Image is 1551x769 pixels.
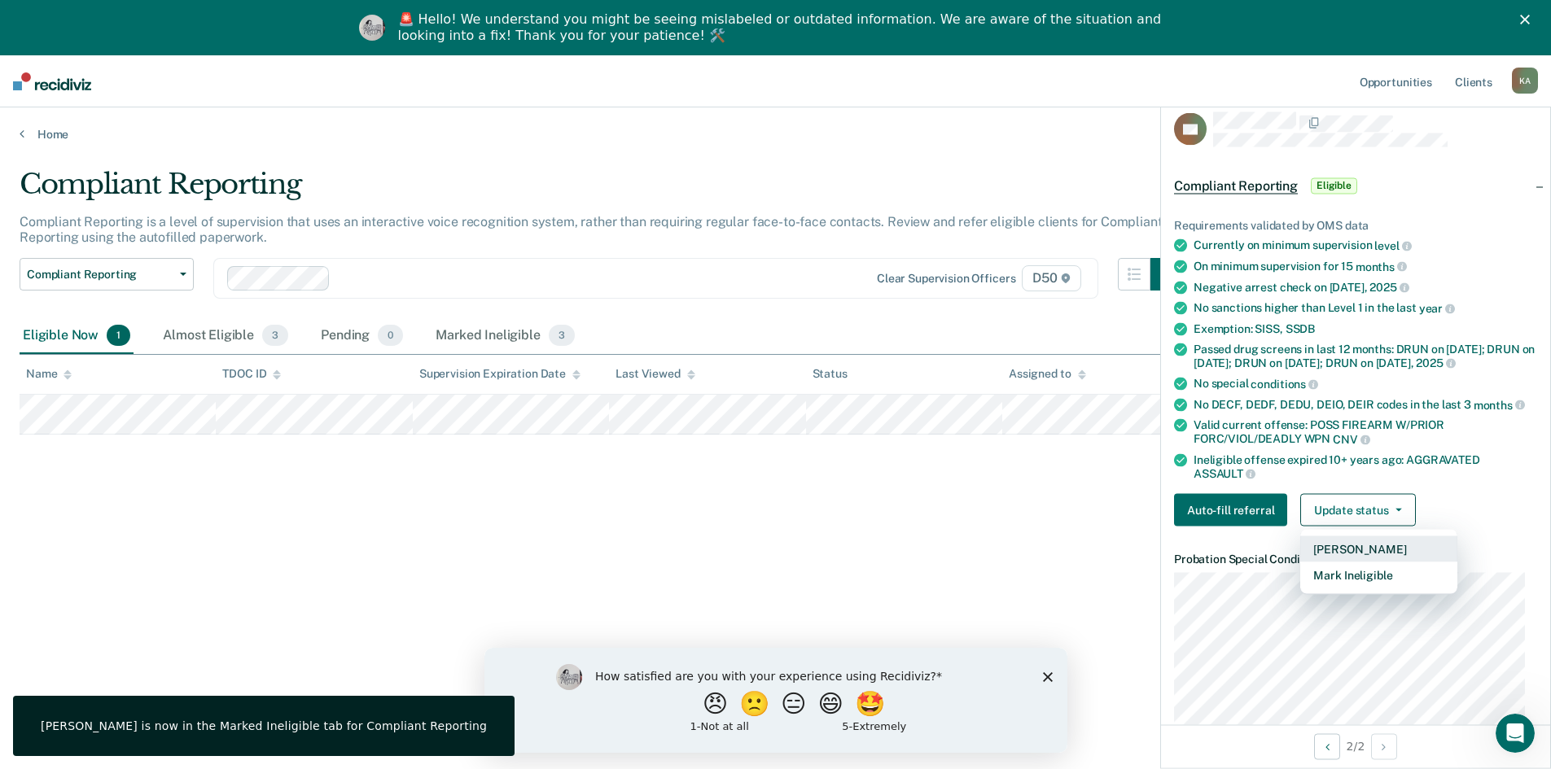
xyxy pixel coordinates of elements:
button: Next Opportunity [1371,733,1397,759]
div: Ineligible offense expired 10+ years ago: AGGRAVATED [1194,452,1537,480]
div: No sanctions higher than Level 1 in the last [1194,301,1537,316]
span: 3 [549,325,575,346]
div: Currently on minimum supervision [1194,238,1537,253]
div: On minimum supervision for 15 [1194,260,1537,274]
iframe: Survey by Kim from Recidiviz [484,648,1067,753]
a: Opportunities [1356,55,1435,107]
span: months [1474,398,1525,411]
div: No special [1194,377,1537,391]
div: Name [26,367,72,381]
div: Exemption: SISS, [1194,321,1537,335]
div: TDOC ID [222,367,281,381]
div: Almost Eligible [160,318,291,354]
span: months [1356,260,1407,273]
img: Profile image for Kim [359,15,385,41]
button: Mark Ineligible [1300,562,1457,588]
span: ASSAULT [1194,467,1255,480]
span: 1 [107,325,130,346]
div: Negative arrest check on [DATE], [1194,280,1537,295]
div: Assigned to [1009,367,1085,381]
span: conditions [1251,378,1317,391]
span: 2025 [1369,281,1409,294]
span: 2025 [1416,356,1455,369]
div: No DECF, DEDF, DEDU, DEIO, DEIR codes in the last 3 [1194,397,1537,412]
div: Supervision Expiration Date [419,367,581,381]
img: Recidiviz [13,72,91,90]
span: D50 [1022,265,1080,291]
div: K A [1512,68,1538,94]
span: Eligible [1311,177,1357,194]
div: Compliant ReportingEligible [1161,159,1550,212]
span: 3 [262,325,288,346]
div: Requirements validated by OMS data [1174,218,1537,232]
div: 2 / 2 [1161,724,1550,767]
div: [PERSON_NAME] is now in the Marked Ineligible tab for Compliant Reporting [41,719,487,733]
div: Pending [318,318,406,354]
span: Compliant Reporting [27,268,173,282]
span: CNV [1333,433,1369,446]
div: Marked Ineligible [432,318,578,354]
a: Clients [1452,55,1496,107]
button: [PERSON_NAME] [1300,536,1457,562]
dt: Probation Special Conditions [1174,553,1537,566]
div: Close [1520,15,1536,24]
a: Navigate to form link [1174,494,1294,527]
button: Update status [1300,494,1415,527]
span: year [1419,302,1455,315]
div: Compliant Reporting [20,168,1183,214]
span: Compliant Reporting [1174,177,1298,194]
p: Compliant Reporting is a level of supervision that uses an interactive voice recognition system, ... [20,214,1162,245]
div: Status [813,367,848,381]
button: Auto-fill referral [1174,494,1287,527]
iframe: Intercom live chat [1496,714,1535,753]
div: Last Viewed [616,367,694,381]
div: Passed drug screens in last 12 months: DRUN on [DATE]; DRUN on [DATE]; DRUN on [DATE]; DRUN on [D... [1194,342,1537,369]
span: level [1374,239,1411,252]
div: 🚨 Hello! We understand you might be seeing mislabeled or outdated information. We are aware of th... [398,11,1167,44]
div: Eligible Now [20,318,134,354]
span: SSDB [1286,321,1315,334]
div: Valid current offense: POSS FIREARM W/PRIOR FORC/VIOL/DEADLY WPN [1194,418,1537,446]
div: Clear supervision officers [877,272,1015,286]
a: Home [20,127,1531,142]
span: 0 [378,325,403,346]
button: Previous Opportunity [1314,733,1340,759]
